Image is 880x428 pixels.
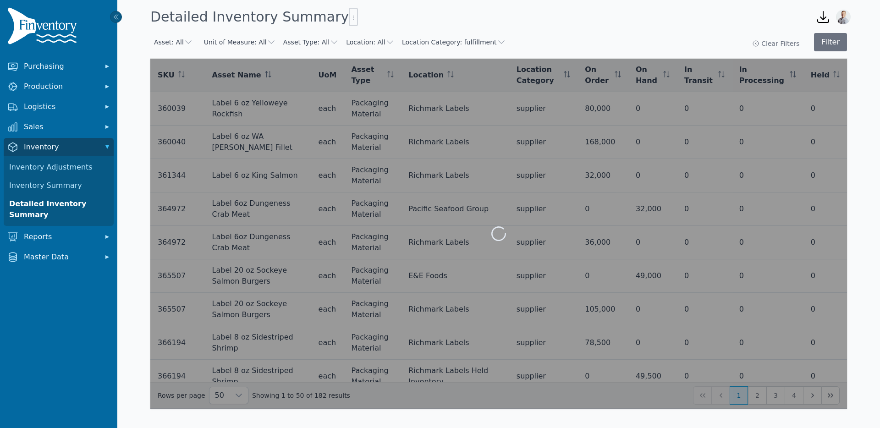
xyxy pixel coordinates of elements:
[752,39,799,48] button: Clear Filters
[24,61,97,72] span: Purchasing
[836,10,851,24] img: Joshua Benton
[24,252,97,263] span: Master Data
[24,142,97,153] span: Inventory
[4,98,114,116] button: Logistics
[24,121,97,132] span: Sales
[24,231,97,242] span: Reports
[24,81,97,92] span: Production
[204,38,276,47] button: Unit of Measure: All
[5,195,112,224] a: Detailed Inventory Summary
[283,38,339,47] button: Asset Type: All
[4,57,114,76] button: Purchasing
[24,101,97,112] span: Logistics
[402,38,506,47] button: Location Category: fulfillment
[5,176,112,195] a: Inventory Summary
[5,158,112,176] a: Inventory Adjustments
[4,77,114,96] button: Production
[154,38,193,47] button: Asset: All
[150,8,358,26] h1: Detailed Inventory Summary
[4,248,114,266] button: Master Data
[7,7,81,48] img: Finventory
[4,228,114,246] button: Reports
[814,33,847,51] button: Filter
[346,38,395,47] button: Location: All
[4,138,114,156] button: Inventory
[4,118,114,136] button: Sales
